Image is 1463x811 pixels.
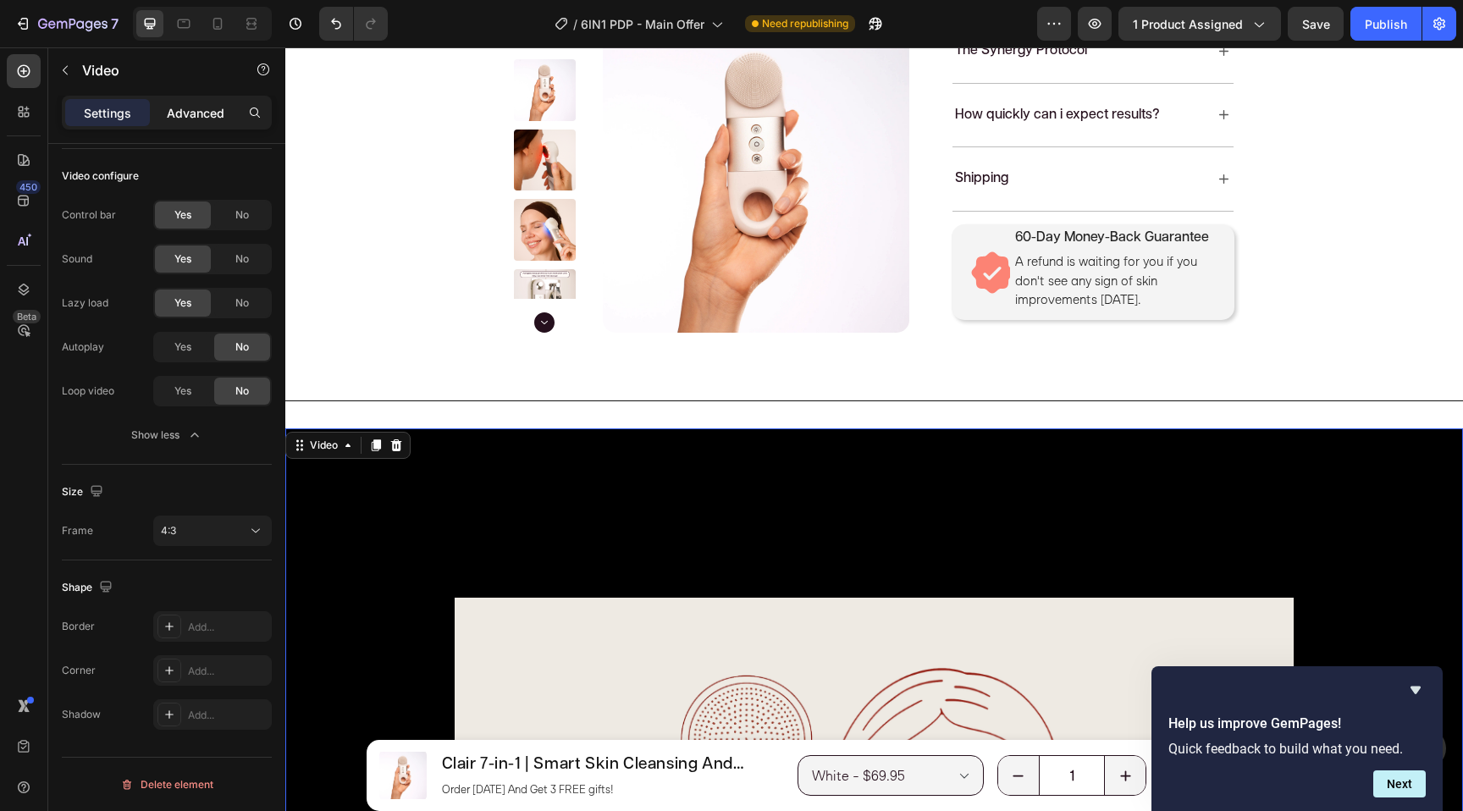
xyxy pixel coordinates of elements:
[820,709,860,748] button: increment
[1168,741,1426,757] p: Quick feedback to build what you need.
[111,14,119,34] p: 7
[62,251,92,267] div: Sound
[235,383,249,399] span: No
[174,295,191,311] span: Yes
[174,207,191,223] span: Yes
[188,708,268,723] div: Add...
[62,663,96,678] div: Corner
[249,265,269,285] button: Carousel Next Arrow
[762,16,848,31] span: Need republishing
[1133,15,1243,33] span: 1 product assigned
[62,619,95,634] div: Border
[235,339,249,355] span: No
[62,207,116,223] div: Control bar
[1302,17,1330,31] span: Save
[1288,7,1344,41] button: Save
[670,123,723,141] p: Shipping
[285,47,1463,811] iframe: To enrich screen reader interactions, please activate Accessibility in Grammarly extension settings
[62,523,93,538] div: Frame
[62,481,107,504] div: Size
[1168,714,1426,734] h2: Help us improve GemPages!
[235,295,249,311] span: No
[174,383,191,399] span: Yes
[82,60,226,80] p: Video
[235,207,249,223] span: No
[1350,7,1422,41] button: Publish
[188,664,268,679] div: Add...
[16,180,41,194] div: 450
[62,707,101,722] div: Shadow
[21,390,56,405] div: Video
[188,620,268,635] div: Add...
[573,15,577,33] span: /
[62,339,104,355] div: Autoplay
[581,15,704,33] span: 6IN1 PDP - Main Offer
[1168,680,1426,797] div: Help us improve GemPages!
[946,720,1013,737] div: Add to cart
[174,251,191,267] span: Yes
[153,516,272,546] button: 4:3
[730,206,912,260] span: A refund is waiting for you if you don't see any sign of skin improvements [DATE].
[1118,7,1281,41] button: 1 product assigned
[84,104,131,122] p: Settings
[62,420,272,450] button: Show less
[670,59,875,77] p: How quickly can i expect results?
[62,577,116,599] div: Shape
[161,524,176,537] span: 4:3
[1365,15,1407,33] div: Publish
[730,183,924,197] span: 60-Day Money-Back Guarantee
[319,7,388,41] div: Undo/Redo
[62,168,139,184] div: Video configure
[62,383,114,399] div: Loop video
[62,295,108,311] div: Lazy load
[62,771,272,798] button: Delete element
[713,709,754,748] button: decrement
[174,339,191,355] span: Yes
[13,310,41,323] div: Beta
[754,709,820,748] input: quantity
[7,7,126,41] button: 7
[875,708,1084,748] button: Add to cart
[120,775,213,795] div: Delete element
[131,427,203,444] div: Show less
[235,251,249,267] span: No
[1405,680,1426,700] button: Hide survey
[167,104,224,122] p: Advanced
[1373,770,1426,797] button: Next question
